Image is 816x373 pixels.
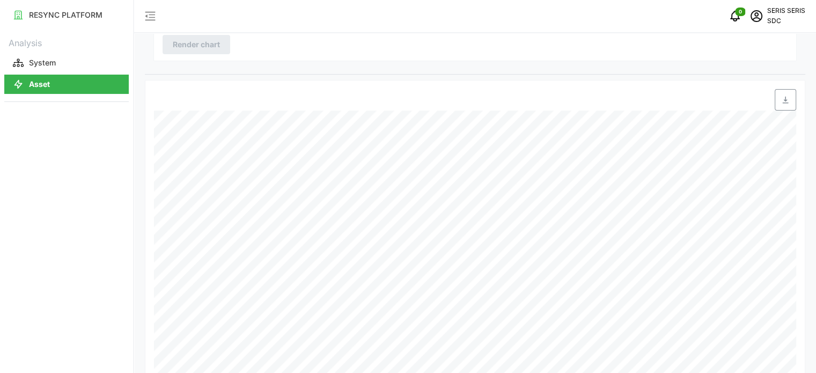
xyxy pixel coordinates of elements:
button: schedule [746,5,767,27]
span: Render chart [173,35,220,54]
span: 0 [739,8,742,16]
a: Asset [4,74,129,95]
button: Asset [4,75,129,94]
a: RESYNC PLATFORM [4,4,129,26]
p: RESYNC PLATFORM [29,10,102,20]
button: RESYNC PLATFORM [4,5,129,25]
a: System [4,52,129,74]
p: System [29,57,56,68]
button: System [4,53,129,72]
button: notifications [724,5,746,27]
button: Render chart [163,35,230,54]
p: SDC [767,16,805,26]
p: Analysis [4,34,129,50]
p: Asset [29,79,50,90]
p: SERIS SERIS [767,6,805,16]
